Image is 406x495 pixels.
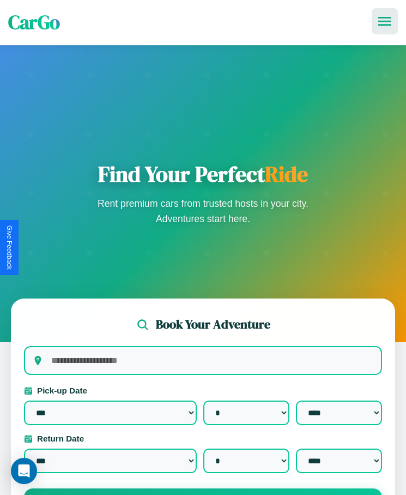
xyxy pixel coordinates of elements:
label: Return Date [24,434,382,443]
h1: Find Your Perfect [94,161,312,187]
div: Open Intercom Messenger [11,458,37,484]
h2: Book Your Adventure [156,316,270,333]
p: Rent premium cars from trusted hosts in your city. Adventures start here. [94,196,312,226]
span: Ride [265,159,308,189]
div: Give Feedback [5,225,13,270]
span: CarGo [8,9,60,35]
label: Pick-up Date [24,386,382,395]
